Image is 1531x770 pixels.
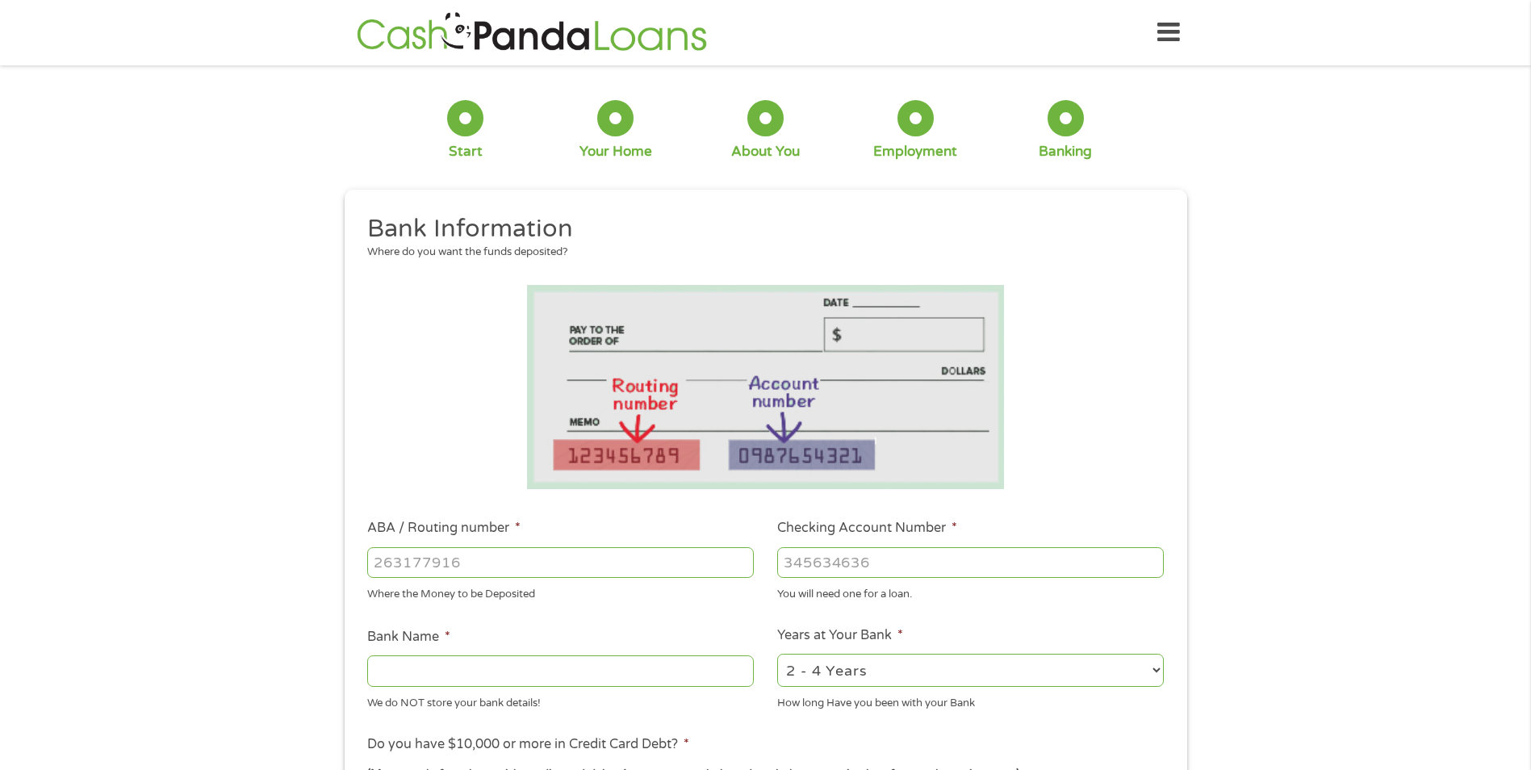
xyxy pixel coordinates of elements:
[367,581,754,603] div: Where the Money to be Deposited
[527,285,1005,489] img: Routing number location
[367,629,450,646] label: Bank Name
[731,143,800,161] div: About You
[367,736,689,753] label: Do you have $10,000 or more in Credit Card Debt?
[579,143,652,161] div: Your Home
[449,143,483,161] div: Start
[352,10,712,56] img: GetLoanNow Logo
[777,520,957,537] label: Checking Account Number
[367,213,1152,245] h2: Bank Information
[1039,143,1092,161] div: Banking
[367,245,1152,261] div: Where do you want the funds deposited?
[367,520,521,537] label: ABA / Routing number
[367,689,754,711] div: We do NOT store your bank details!
[777,627,903,644] label: Years at Your Bank
[367,547,754,578] input: 263177916
[777,689,1164,711] div: How long Have you been with your Bank
[873,143,957,161] div: Employment
[777,581,1164,603] div: You will need one for a loan.
[777,547,1164,578] input: 345634636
